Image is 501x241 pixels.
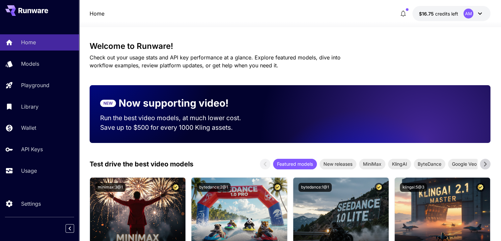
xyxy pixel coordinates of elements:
button: bytedance:1@1 [298,183,332,192]
nav: breadcrumb [90,10,104,17]
p: Usage [21,167,37,175]
p: Run the best video models, at much lower cost. [100,113,254,123]
button: minimax:3@1 [95,183,125,192]
button: klingai:5@3 [400,183,427,192]
span: MiniMax [359,160,385,167]
p: Models [21,60,39,68]
span: $16.75 [419,11,435,17]
div: AM [463,9,473,18]
span: credits left [435,11,458,17]
p: Wallet [21,124,36,132]
div: KlingAI [388,159,411,169]
p: API Keys [21,145,43,153]
p: Home [21,38,36,46]
a: Home [90,10,104,17]
p: NEW [103,100,113,106]
button: Certified Model – Vetted for best performance and includes a commercial license. [375,183,383,192]
button: Certified Model – Vetted for best performance and includes a commercial license. [476,183,485,192]
button: bytedance:2@1 [197,183,231,192]
p: Settings [21,200,41,208]
div: New releases [320,159,356,169]
div: Google Veo [448,159,481,169]
span: Check out your usage stats and API key performance at a glance. Explore featured models, dive int... [90,54,341,69]
div: MiniMax [359,159,385,169]
p: Library [21,103,39,111]
h3: Welcome to Runware! [90,42,490,51]
div: $16.75144 [419,10,458,17]
div: Collapse sidebar [70,223,79,234]
span: New releases [320,160,356,167]
span: Google Veo [448,160,481,167]
span: ByteDance [414,160,445,167]
p: Playground [21,81,49,89]
p: Save up to $500 for every 1000 Kling assets. [100,123,254,132]
button: Collapse sidebar [66,224,74,233]
span: Featured models [273,160,317,167]
div: ByteDance [414,159,445,169]
span: KlingAI [388,160,411,167]
p: Now supporting video! [119,96,229,111]
button: $16.75144AM [412,6,490,21]
button: Certified Model – Vetted for best performance and includes a commercial license. [171,183,180,192]
p: Test drive the best video models [90,159,193,169]
div: Featured models [273,159,317,169]
button: Certified Model – Vetted for best performance and includes a commercial license. [273,183,282,192]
